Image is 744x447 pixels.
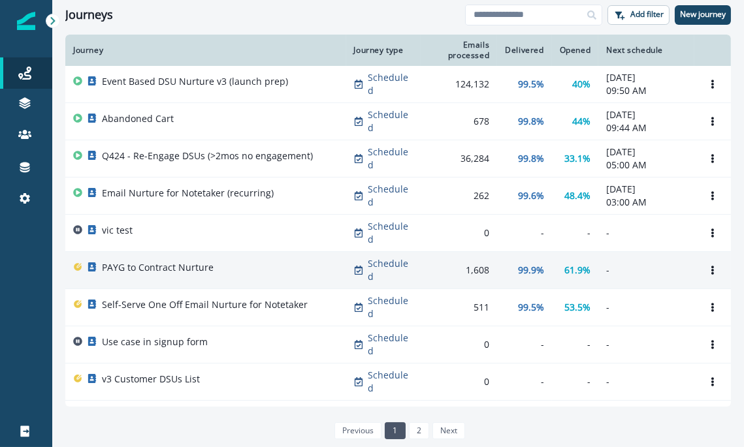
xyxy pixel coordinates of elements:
div: Emails processed [429,40,489,61]
button: Options [702,149,723,168]
p: 03:00 AM [606,196,687,209]
a: Q424 - Re-Engage DSUs (>2mos no engagement)Scheduled36,28499.8%33.1%[DATE]05:00 AMOptions [65,140,731,177]
p: Scheduled [368,294,413,320]
a: PAYG to Contract NurtureScheduled1,60899.9%61.9%-Options [65,252,731,289]
div: 1,608 [429,264,489,277]
p: Self-Serve One Off Email Nurture for Notetaker [102,298,308,311]
p: Abandoned Cart [102,112,174,125]
a: Abandoned CartScheduled67899.8%44%[DATE]09:44 AMOptions [65,103,731,140]
p: 44% [572,115,590,128]
p: - [606,301,687,314]
p: - [606,226,687,239]
div: - [505,338,543,351]
a: Page 2 [409,422,429,439]
a: v3 Customer DSUs ListScheduled0---Options [65,363,731,401]
a: vic testScheduled0---Options [65,215,731,252]
p: PAYG to Contract Nurture [102,261,214,274]
p: Scheduled [368,146,413,172]
div: - [560,338,591,351]
p: [DATE] [606,108,687,121]
p: [DATE] [606,146,687,159]
img: Inflection [17,12,35,30]
div: - [560,226,591,239]
div: 124,132 [429,78,489,91]
p: Scheduled [368,331,413,358]
a: Next page [432,422,465,439]
button: Add filter [607,5,670,25]
button: New journey [675,5,731,25]
div: 36,284 [429,152,489,165]
p: [DATE] [606,71,687,84]
h1: Journeys [65,8,113,22]
div: 0 [429,226,489,239]
p: 05:00 AM [606,159,687,172]
p: Scheduled [368,108,413,134]
p: Scheduled [368,220,413,246]
p: [DATE] [606,183,687,196]
div: 262 [429,189,489,202]
button: Options [702,335,723,354]
div: 511 [429,301,489,314]
div: Opened [560,45,591,55]
p: 09:44 AM [606,121,687,134]
button: Options [702,74,723,94]
p: 53.5% [564,301,590,314]
ul: Pagination [331,422,466,439]
p: 33.1% [564,152,590,165]
button: Options [702,223,723,243]
p: 09:50 AM [606,84,687,97]
p: v3 Customer DSUs List [102,373,200,386]
p: Scheduled [368,183,413,209]
button: Options [702,186,723,206]
a: Email Nurture for Notetaker (recurring)Scheduled26299.6%48.4%[DATE]03:00 AMOptions [65,177,731,215]
p: Add filter [630,10,664,19]
div: Journey [73,45,338,55]
p: Use case in signup form [102,335,208,348]
p: 99.8% [518,152,544,165]
p: 61.9% [564,264,590,277]
p: - [606,338,687,351]
p: New journey [680,10,726,19]
p: vic test [102,224,133,237]
p: Scheduled [368,406,413,432]
p: Scheduled [368,71,413,97]
p: 99.6% [518,189,544,202]
a: Self-Serve One Off Email Nurture for NotetakerScheduled51199.5%53.5%-Options [65,289,731,326]
div: - [505,226,543,239]
p: 99.9% [518,264,544,277]
a: Event Based DSU Nurture v3 (launch prep)Scheduled124,13299.5%40%[DATE]09:50 AMOptions [65,66,731,103]
p: Scheduled [368,257,413,283]
div: 678 [429,115,489,128]
a: WIP - Webhook journeyScheduled0---Options [65,401,731,438]
p: - [606,375,687,388]
button: Options [702,372,723,392]
a: Use case in signup formScheduled0---Options [65,326,731,363]
div: Next schedule [606,45,687,55]
p: Email Nurture for Notetaker (recurring) [102,187,274,200]
p: 99.8% [518,115,544,128]
p: Event Based DSU Nurture v3 (launch prep) [102,75,288,88]
p: Scheduled [368,369,413,395]
p: 99.5% [518,301,544,314]
button: Options [702,260,723,280]
a: Page 1 is your current page [385,422,405,439]
div: 0 [429,375,489,388]
div: Delivered [505,45,543,55]
p: - [606,264,687,277]
div: Journey type [354,45,413,55]
button: Options [702,112,723,131]
p: 48.4% [564,189,590,202]
div: - [560,375,591,388]
div: - [505,375,543,388]
p: Q424 - Re-Engage DSUs (>2mos no engagement) [102,149,313,162]
p: 40% [572,78,590,91]
button: Options [702,298,723,317]
div: 0 [429,338,489,351]
p: 99.5% [518,78,544,91]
